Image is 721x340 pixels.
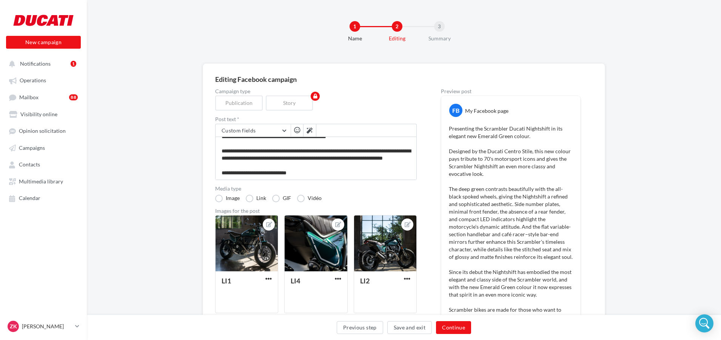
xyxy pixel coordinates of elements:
[373,35,421,42] div: Editing
[695,314,713,332] div: Open Intercom Messenger
[246,195,266,202] label: Link
[5,57,79,70] button: Notifications 1
[5,73,82,87] a: Operations
[360,277,370,285] div: LI2
[5,107,82,121] a: Visibility online
[215,186,417,191] label: Media type
[6,36,81,49] button: New campaign
[465,107,508,115] div: My Facebook page
[297,195,322,202] label: Vidéo
[215,117,417,122] label: Post text *
[387,321,432,334] button: Save and exit
[215,208,417,214] div: Images for the post
[272,195,291,202] label: GIF
[215,76,593,83] div: Editing Facebook campaign
[20,60,51,67] span: Notifications
[350,21,360,32] div: 1
[19,195,40,202] span: Calendar
[215,195,240,202] label: Image
[441,89,581,94] div: Preview post
[5,141,82,154] a: Campaigns
[71,61,76,67] div: 1
[6,319,81,334] a: ZK [PERSON_NAME]
[5,157,82,171] a: Contacts
[19,178,63,185] span: Multimedia library
[436,321,471,334] button: Continue
[449,104,462,117] div: FB
[434,21,445,32] div: 3
[20,77,46,84] span: Operations
[215,89,417,94] label: Campaign type
[5,90,82,104] a: Mailbox88
[5,191,82,205] a: Calendar
[337,321,383,334] button: Previous step
[19,128,66,134] span: Opinion solicitation
[392,21,402,32] div: 2
[222,277,231,285] div: LI1
[20,111,57,117] span: Visibility online
[69,94,78,100] div: 88
[22,323,72,330] p: [PERSON_NAME]
[5,124,82,137] a: Opinion solicitation
[291,277,300,285] div: LI4
[19,162,40,168] span: Contacts
[19,145,45,151] span: Campaigns
[19,94,39,100] span: Mailbox
[5,174,82,188] a: Multimedia library
[331,35,379,42] div: Name
[415,35,464,42] div: Summary
[222,127,256,134] span: Custom fields
[216,124,291,137] button: Custom fields
[10,323,17,330] span: ZK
